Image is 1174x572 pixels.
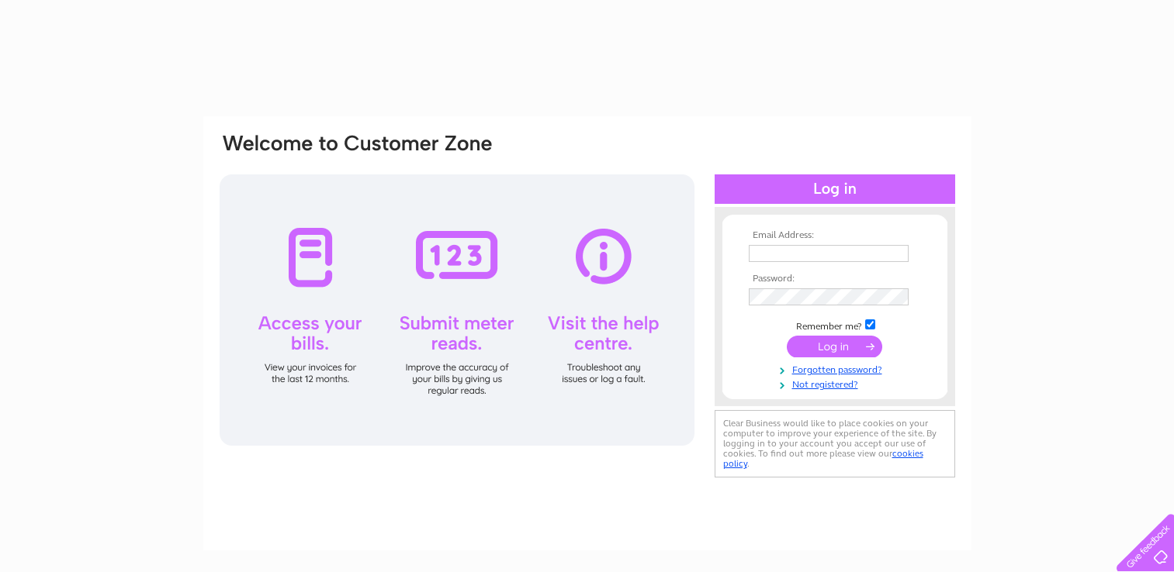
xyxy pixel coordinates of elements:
input: Submit [787,336,882,357]
a: Not registered? [749,376,925,391]
a: Forgotten password? [749,361,925,376]
div: Clear Business would like to place cookies on your computer to improve your experience of the sit... [715,410,955,477]
td: Remember me? [745,317,925,333]
th: Password: [745,274,925,284]
th: Email Address: [745,230,925,241]
a: cookies policy [723,448,923,469]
